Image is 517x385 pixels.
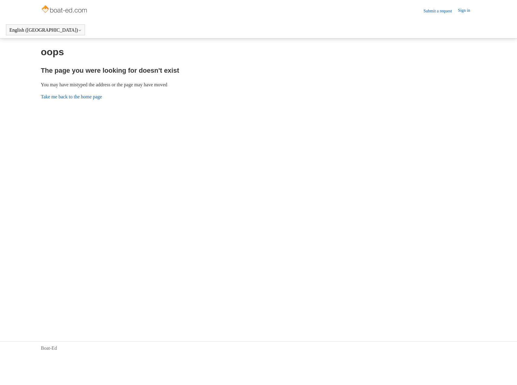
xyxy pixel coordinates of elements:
a: Take me back to the home page [41,94,102,99]
a: Boat-Ed [41,345,57,352]
img: Boat-Ed Help Center home page [41,4,89,16]
a: Sign in [458,7,476,14]
h2: The page you were looking for doesn't exist [41,65,476,75]
h1: oops [41,45,476,59]
p: You may have mistyped the address or the page may have moved [41,81,476,88]
a: Submit a request [424,8,458,14]
button: English ([GEOGRAPHIC_DATA]) [9,27,82,33]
